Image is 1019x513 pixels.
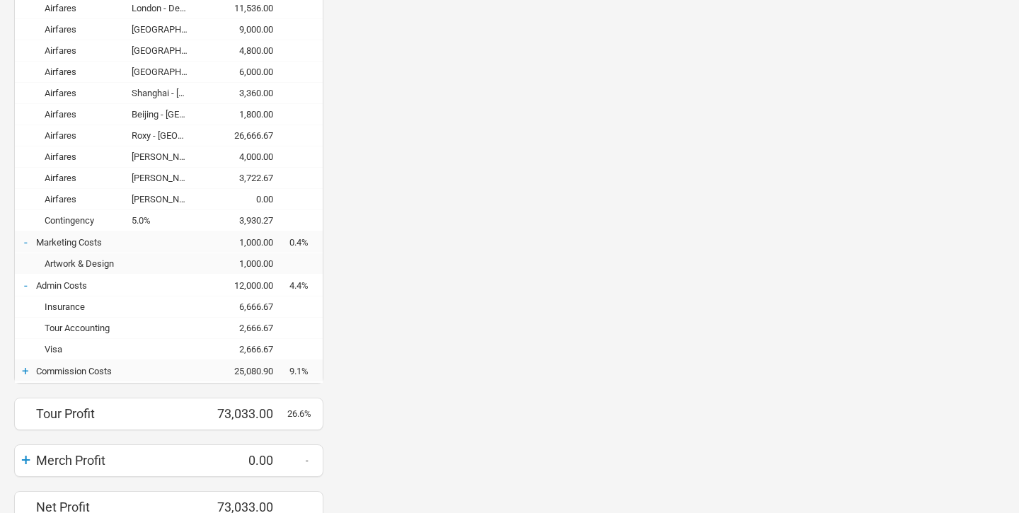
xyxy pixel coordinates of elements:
[36,3,132,13] div: Airfares
[132,24,202,35] div: Bengaluru - Singapore (Business)
[36,453,202,468] div: Merch Profit
[202,366,287,376] div: 25,080.90
[202,453,287,468] div: 0.00
[202,194,287,204] div: 0.00
[202,301,287,312] div: 6,666.67
[202,237,287,248] div: 1,000.00
[202,215,287,226] div: 3,930.27
[202,3,287,13] div: 11,536.00
[36,406,202,421] div: Tour Profit
[36,67,132,77] div: Airfares
[287,408,323,419] div: 26.6%
[202,45,287,56] div: 4,800.00
[202,88,287,98] div: 3,360.00
[36,173,132,183] div: Airfares
[36,45,132,56] div: Airfares
[132,194,202,204] div: Mike - HK - London
[36,151,132,162] div: Airfares
[132,173,202,183] div: Jarrad - Hong Kong - Perth
[132,88,202,98] div: Shanghai - Beijing (Eco)
[202,67,287,77] div: 6,000.00
[287,366,323,376] div: 9.1%
[36,323,202,333] div: Tour Accounting
[132,67,202,77] div: Bangkok - Shanghai (Business)
[36,301,202,312] div: Insurance
[132,3,202,13] div: London - Dehli (Business) / HK - London
[132,109,202,120] div: Beijing - Hong kong (Eco)
[202,406,287,421] div: 73,033.00
[36,215,132,226] div: Contingency
[36,366,202,376] div: Commission Costs
[36,237,202,248] div: Marketing Costs
[36,194,132,204] div: Airfares
[202,151,287,162] div: 4,000.00
[36,24,132,35] div: Airfares
[15,450,36,470] div: +
[202,130,287,141] div: 26,666.67
[36,344,202,355] div: Visa
[15,235,36,249] div: -
[202,24,287,35] div: 9,000.00
[287,237,323,248] div: 0.4%
[36,88,132,98] div: Airfares
[132,45,202,56] div: Singapore - Bangkok (Business)
[132,215,202,226] div: 5.0%
[287,280,323,291] div: 4.4%
[202,280,287,291] div: 12,000.00
[202,173,287,183] div: 3,722.67
[132,130,202,141] div: Roxy - Sydney - Dehli / HK - Sydney
[15,364,36,378] div: +
[36,258,202,269] div: Artwork & Design
[202,344,287,355] div: 2,666.67
[36,109,132,120] div: Airfares
[15,278,36,292] div: -
[202,109,287,120] div: 1,800.00
[132,151,202,162] div: Dan - Sydney - India - Return
[36,130,132,141] div: Airfares
[287,455,323,466] div: -
[36,280,202,291] div: Admin Costs
[202,323,287,333] div: 2,666.67
[202,258,287,269] div: 1,000.00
